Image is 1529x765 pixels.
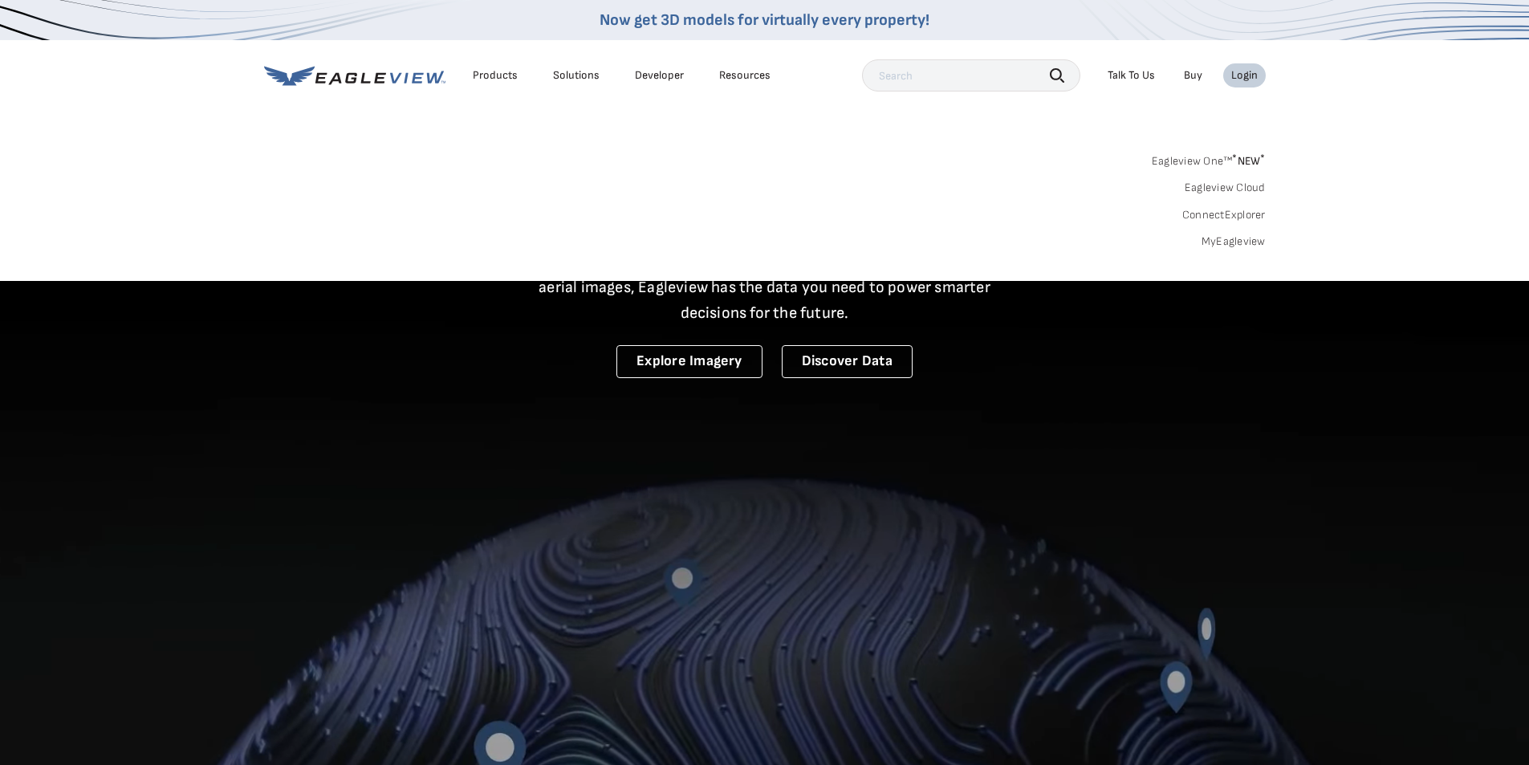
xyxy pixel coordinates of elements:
[1184,68,1202,83] a: Buy
[1152,149,1266,168] a: Eagleview One™*NEW*
[600,10,929,30] a: Now get 3D models for virtually every property!
[1185,181,1266,195] a: Eagleview Cloud
[1232,154,1265,168] span: NEW
[1182,208,1266,222] a: ConnectExplorer
[1108,68,1155,83] div: Talk To Us
[635,68,684,83] a: Developer
[1231,68,1258,83] div: Login
[719,68,771,83] div: Resources
[473,68,518,83] div: Products
[862,59,1080,92] input: Search
[1202,234,1266,249] a: MyEagleview
[553,68,600,83] div: Solutions
[616,345,762,378] a: Explore Imagery
[782,345,913,378] a: Discover Data
[519,249,1011,326] p: A new era starts here. Built on more than 3.5 billion high-resolution aerial images, Eagleview ha...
